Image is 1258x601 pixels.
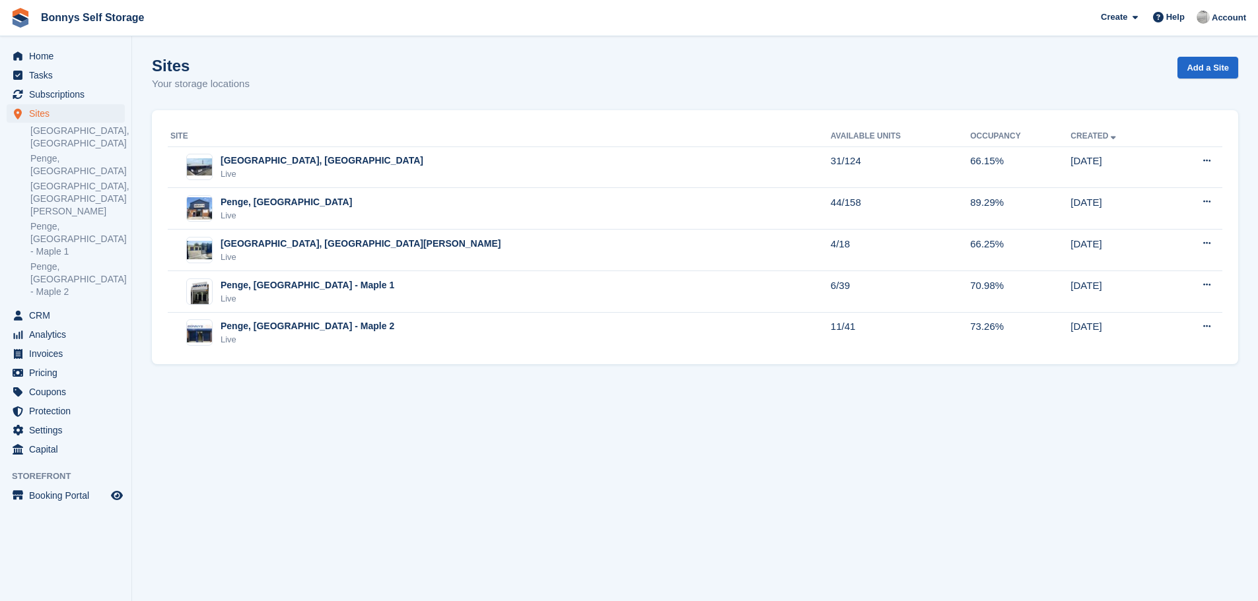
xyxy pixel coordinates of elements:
a: Preview store [109,488,125,503]
div: Live [221,209,352,222]
a: [GEOGRAPHIC_DATA], [GEOGRAPHIC_DATA] [30,125,125,150]
div: Penge, [GEOGRAPHIC_DATA] - Maple 1 [221,278,394,292]
span: Tasks [29,66,108,84]
a: Bonnys Self Storage [36,7,149,28]
th: Available Units [831,126,970,147]
td: 66.15% [970,146,1070,188]
td: 44/158 [831,188,970,230]
a: menu [7,306,125,325]
span: Storefront [12,470,131,483]
a: menu [7,104,125,123]
h1: Sites [152,57,250,75]
span: Help [1166,11,1185,24]
td: [DATE] [1070,188,1167,230]
img: Image of Anerley, London - Selby Road site [187,241,212,260]
span: Subscriptions [29,85,108,104]
span: Capital [29,440,108,459]
div: Live [221,292,394,305]
span: Booking Portal [29,486,108,505]
div: Live [221,333,394,346]
a: menu [7,85,125,104]
a: menu [7,440,125,459]
a: menu [7,325,125,344]
div: Penge, [GEOGRAPHIC_DATA] - Maple 2 [221,319,394,333]
td: 66.25% [970,230,1070,271]
span: Home [29,47,108,65]
span: Analytics [29,325,108,344]
span: CRM [29,306,108,325]
td: [DATE] [1070,312,1167,353]
th: Occupancy [970,126,1070,147]
a: menu [7,383,125,401]
div: Live [221,251,501,264]
td: 6/39 [831,271,970,313]
span: Invoices [29,344,108,363]
p: Your storage locations [152,77,250,92]
a: menu [7,344,125,363]
img: Image of Penge, London - Maple 2 site [187,323,212,342]
div: Live [221,168,423,181]
img: Image of Penge, London - Limes Avenue site [187,197,212,219]
td: 11/41 [831,312,970,353]
div: [GEOGRAPHIC_DATA], [GEOGRAPHIC_DATA][PERSON_NAME] [221,237,501,251]
div: [GEOGRAPHIC_DATA], [GEOGRAPHIC_DATA] [221,154,423,168]
img: Image of Great Yarmouth, Norfolk site [187,158,212,175]
th: Site [168,126,831,147]
span: Pricing [29,364,108,382]
td: 73.26% [970,312,1070,353]
a: menu [7,47,125,65]
td: [DATE] [1070,271,1167,313]
a: menu [7,486,125,505]
span: Coupons [29,383,108,401]
a: Penge, [GEOGRAPHIC_DATA] - Maple 2 [30,261,125,298]
span: Account [1212,11,1246,24]
span: Protection [29,402,108,420]
a: Penge, [GEOGRAPHIC_DATA] - Maple 1 [30,220,125,258]
a: Created [1070,131,1119,141]
td: [DATE] [1070,146,1167,188]
span: Create [1101,11,1127,24]
img: Image of Penge, London - Maple 1 site [191,278,209,305]
td: 70.98% [970,271,1070,313]
span: Settings [29,421,108,439]
a: Penge, [GEOGRAPHIC_DATA] [30,152,125,177]
td: 4/18 [831,230,970,271]
img: stora-icon-8386f47178a22dfd0bd8f6a31ec36ba5ce8667c1dd55bd0f319d3a0aa187defe.svg [11,8,30,28]
img: James Bonny [1197,11,1210,24]
a: menu [7,364,125,382]
a: menu [7,402,125,420]
a: Add a Site [1177,57,1238,79]
span: Sites [29,104,108,123]
td: [DATE] [1070,230,1167,271]
div: Penge, [GEOGRAPHIC_DATA] [221,195,352,209]
a: [GEOGRAPHIC_DATA], [GEOGRAPHIC_DATA][PERSON_NAME] [30,180,125,218]
a: menu [7,66,125,84]
td: 31/124 [831,146,970,188]
td: 89.29% [970,188,1070,230]
a: menu [7,421,125,439]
